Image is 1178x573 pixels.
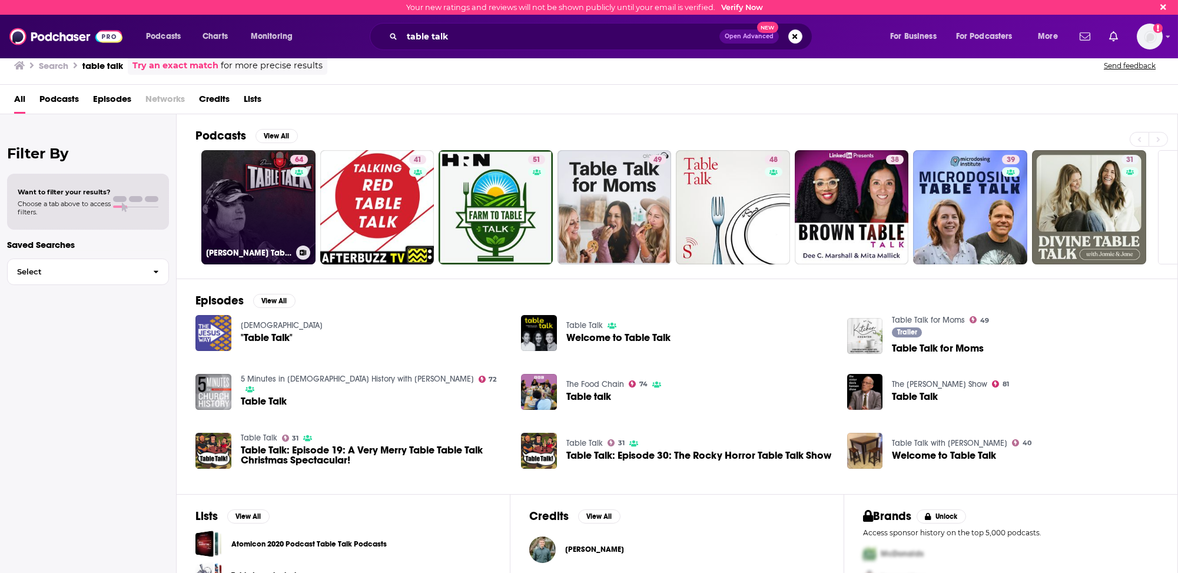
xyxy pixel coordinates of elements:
[241,333,293,343] a: "Table Talk"
[195,27,235,46] a: Charts
[1100,61,1159,71] button: Send feedback
[913,150,1027,264] a: 39
[295,154,303,166] span: 64
[892,343,984,353] a: Table Talk for Moms
[897,329,917,336] span: Trailer
[769,154,778,166] span: 48
[566,379,624,389] a: The Food Chain
[882,27,951,46] button: open menu
[231,538,387,551] a: Atomicon 2020 Podcast Table Talk Podcasts
[1038,28,1058,45] span: More
[892,392,938,402] a: Table Talk
[521,315,557,351] a: Welcome to Table Talk
[629,380,648,387] a: 74
[244,90,261,114] a: Lists
[566,438,603,448] a: Table Talk
[1137,24,1163,49] span: Logged in as BretAita
[39,90,79,114] a: Podcasts
[725,34,774,39] span: Open Advanced
[948,27,1030,46] button: open menu
[847,318,883,354] a: Table Talk for Moms
[14,90,25,114] a: All
[1137,24,1163,49] button: Show profile menu
[992,380,1009,387] a: 81
[146,28,181,45] span: Podcasts
[649,155,666,164] a: 49
[8,268,144,276] span: Select
[18,188,111,196] span: Want to filter your results?
[1030,27,1073,46] button: open menu
[195,509,218,524] h2: Lists
[566,392,611,402] a: Table talk
[970,316,989,323] a: 49
[195,128,298,143] a: PodcastsView All
[1023,440,1031,446] span: 40
[282,435,299,442] a: 31
[886,155,904,164] a: 38
[402,27,719,46] input: Search podcasts, credits, & more...
[566,333,671,343] a: Welcome to Table Talk
[521,433,557,469] img: Table Talk: Episode 30: The Rocky Horror Table Talk Show
[892,438,1007,448] a: Table Talk with Dr John
[381,23,824,50] div: Search podcasts, credits, & more...
[203,28,228,45] span: Charts
[980,318,989,323] span: 49
[676,150,790,264] a: 48
[320,150,434,264] a: 41
[521,374,557,410] img: Table talk
[1075,27,1095,47] a: Show notifications dropdown
[138,27,196,46] button: open menu
[881,549,924,559] span: McDonalds
[795,150,909,264] a: 38
[93,90,131,114] span: Episodes
[892,451,996,461] span: Welcome to Table Talk
[199,90,230,114] span: Credits
[195,374,231,410] img: Table Talk
[565,545,624,554] span: [PERSON_NAME]
[195,531,222,557] a: Atomicon 2020 Podcast Table Talk Podcasts
[528,155,545,164] a: 51
[847,433,883,469] img: Welcome to Table Talk
[890,28,937,45] span: For Business
[221,59,323,72] span: for more precise results
[7,145,169,162] h2: Filter By
[847,374,883,410] img: Table Talk
[892,315,965,325] a: Table Talk for Moms
[195,509,270,524] a: ListsView All
[406,3,763,12] div: Your new ratings and reviews will not be shown publicly until your email is verified.
[195,293,296,308] a: EpisodesView All
[1126,154,1134,166] span: 31
[479,376,497,383] a: 72
[529,509,620,524] a: CreditsView All
[566,451,831,461] a: Table Talk: Episode 30: The Rocky Horror Table Talk Show
[956,28,1013,45] span: For Podcasters
[145,90,185,114] span: Networks
[1032,150,1146,264] a: 31
[290,155,308,164] a: 64
[529,531,825,568] button: Stephen GrimesStephen Grimes
[195,433,231,469] img: Table Talk: Episode 19: A Very Merry Table Table Talk Christmas Spectacular!
[7,259,169,285] button: Select
[1003,382,1009,387] span: 81
[241,396,287,406] a: Table Talk
[863,509,912,524] h2: Brands
[578,509,620,524] button: View All
[414,154,422,166] span: 41
[241,320,323,330] a: Harrisburg Christian Church
[195,128,246,143] h2: Podcasts
[132,59,218,72] a: Try an exact match
[618,440,625,446] span: 31
[863,528,1159,537] p: Access sponsor history on the top 5,000 podcasts.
